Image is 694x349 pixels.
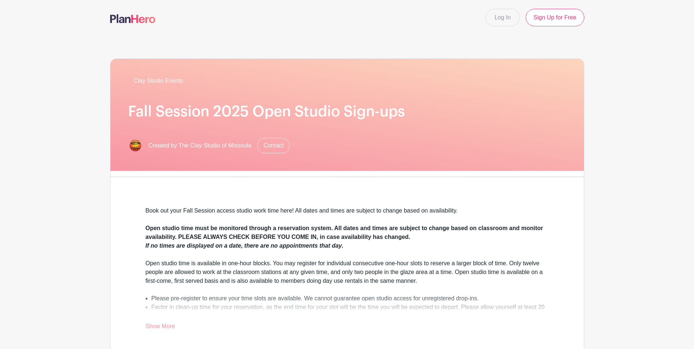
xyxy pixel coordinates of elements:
em: If no times are displayed on a date, there are no appointments that day. [146,243,344,249]
a: Sign Up for Free [526,9,584,26]
li: Please pre-register to ensure your time slots are available. We cannot guarantee open studio acce... [151,294,549,303]
img: New%20Sticker.png [128,138,143,153]
span: Created by The Clay Studio of Missoula [149,141,252,150]
li: Factor in clean-up time for your reservation, as the end time for your slot will be the time you ... [151,303,549,320]
strong: Open studio time must be monitored through a reservation system. All dates and times are subject ... [146,225,543,240]
div: Book out your Fall Session access studio work time here! All dates and times are subject to chang... [146,206,549,224]
a: Contact [257,138,290,153]
div: Open studio time is available in one-hour blocks. You may register for individual consecutive one... [146,259,549,285]
img: logo-507f7623f17ff9eddc593b1ce0a138ce2505c220e1c5a4e2b4648c50719b7d32.svg [110,14,155,23]
a: Log In [485,9,520,26]
h1: Fall Session 2025 Open Studio Sign-ups [128,103,566,120]
span: Clay Studio Events [134,76,183,85]
a: Show More [146,323,175,332]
